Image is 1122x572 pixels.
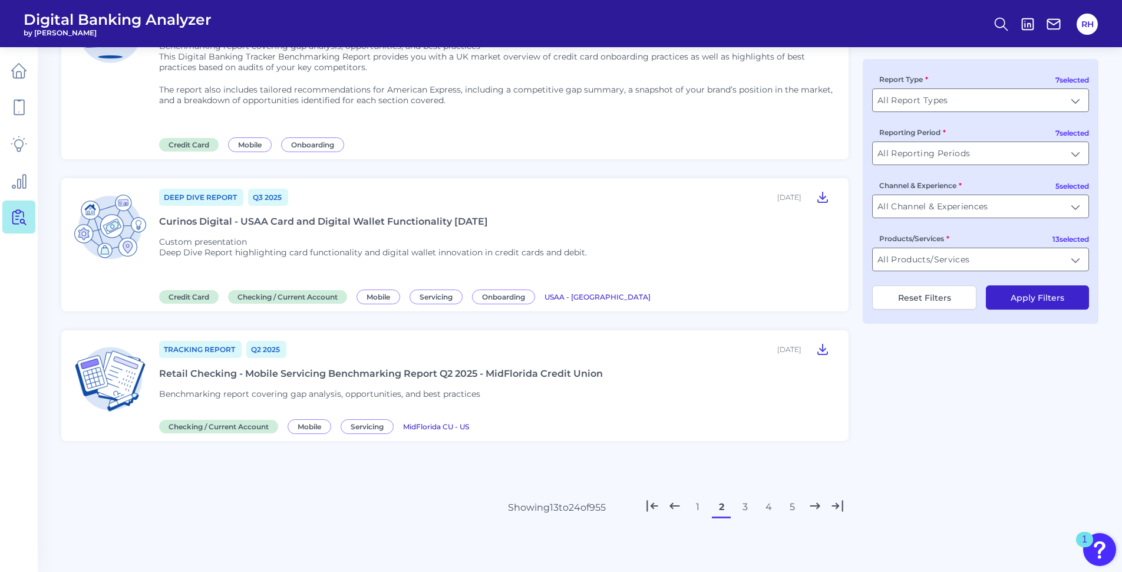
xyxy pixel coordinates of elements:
[410,290,463,304] span: Servicing
[159,139,223,150] a: Credit Card
[735,498,754,517] button: 3
[159,389,480,399] span: Benchmarking report covering gap analysis, opportunities, and best practices
[159,247,587,258] p: Deep Dive Report highlighting card functionality and digital wallet innovation in credit cards an...
[777,193,801,202] div: [DATE]
[159,290,219,304] span: Credit Card
[986,285,1089,310] button: Apply Filters
[159,420,283,432] a: Checking / Current Account
[472,291,540,302] a: Onboarding
[24,11,212,28] span: Digital Banking Analyzer
[712,498,731,517] button: 2
[341,420,398,432] a: Servicing
[544,291,651,302] a: USAA - [GEOGRAPHIC_DATA]
[783,498,801,517] button: 5
[288,419,331,434] span: Mobile
[159,291,223,302] a: Credit Card
[872,285,976,310] button: Reset Filters
[228,139,276,150] a: Mobile
[281,137,344,152] span: Onboarding
[688,498,707,517] button: 1
[24,28,212,37] span: by [PERSON_NAME]
[159,236,247,247] span: Custom presentation
[472,290,535,304] span: Onboarding
[879,75,928,84] label: Report Type
[159,51,834,73] p: This Digital Banking Tracker Benchmarking Report provides you with a UK market overview of credit...
[879,128,946,137] label: Reporting Period
[248,189,288,206] a: Q3 2025
[544,292,651,301] span: USAA - [GEOGRAPHIC_DATA]
[159,84,834,106] p: The report also includes tailored recommendations for American Express, including a competitive g...
[288,420,336,432] a: Mobile
[357,290,400,304] span: Mobile
[228,291,352,302] a: Checking / Current Account
[1077,14,1098,35] button: RH
[403,422,469,431] span: MidFlorida CU - US
[159,138,219,152] span: Credit Card
[159,341,242,358] a: Tracking Report
[228,290,347,304] span: Checking / Current Account
[281,139,349,150] a: Onboarding
[410,291,467,302] a: Servicing
[508,502,606,513] div: Showing 13 to 24 of 955
[879,234,949,243] label: Products/Services
[1083,533,1116,566] button: Open Resource Center, 1 new notification
[159,420,278,433] span: Checking / Current Account
[159,216,488,227] div: Curinos Digital - USAA Card and Digital Wallet Functionality [DATE]
[341,419,394,434] span: Servicing
[759,498,778,517] button: 4
[71,340,150,419] img: Checking / Current Account
[159,189,243,206] a: Deep Dive Report
[879,181,962,190] label: Channel & Experience
[811,188,834,206] button: Curinos Digital - USAA Card and Digital Wallet Functionality August 2025
[357,291,405,302] a: Mobile
[811,340,834,359] button: Retail Checking - Mobile Servicing Benchmarking Report Q2 2025 - MidFlorida Credit Union
[246,341,286,358] a: Q2 2025
[71,188,150,267] img: Credit Card
[1082,540,1087,555] div: 1
[159,368,603,379] div: Retail Checking - Mobile Servicing Benchmarking Report Q2 2025 - MidFlorida Credit Union
[228,137,272,152] span: Mobile
[777,345,801,354] div: [DATE]
[403,420,469,432] a: MidFlorida CU - US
